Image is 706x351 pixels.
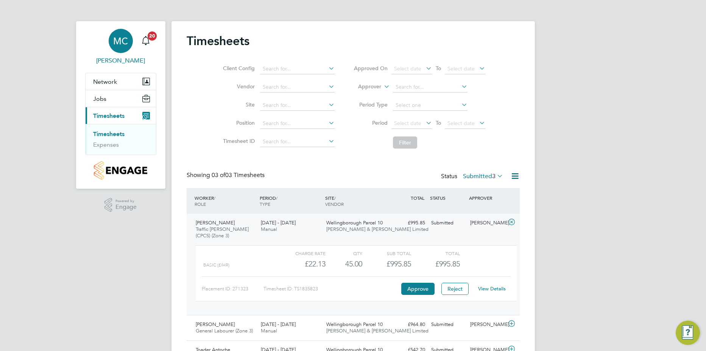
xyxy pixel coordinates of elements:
[492,172,496,180] span: 3
[115,204,137,210] span: Engage
[441,283,469,295] button: Reject
[196,226,249,239] span: Traffic [PERSON_NAME] (CPCS) (Zone 3)
[113,36,128,46] span: MC
[202,283,263,295] div: Placement ID: 271323
[389,318,428,331] div: £964.80
[261,327,277,334] span: Manual
[354,65,388,72] label: Approved On
[196,327,253,334] span: General Labourer (Zone 3)
[260,118,335,129] input: Search for...
[85,56,156,65] span: Marian Chitimus
[428,191,468,205] div: STATUS
[411,195,424,201] span: TOTAL
[221,101,255,108] label: Site
[187,171,266,179] div: Showing
[94,161,147,180] img: countryside-properties-logo-retina.png
[362,258,411,270] div: £995.85
[393,100,468,111] input: Select one
[221,65,255,72] label: Client Config
[93,112,125,119] span: Timesheets
[93,78,117,85] span: Network
[104,198,137,212] a: Powered byEngage
[467,217,507,229] div: [PERSON_NAME]
[195,201,206,207] span: ROLE
[86,124,156,155] div: Timesheets
[221,119,255,126] label: Position
[347,83,381,91] label: Approver
[323,191,389,211] div: SITE
[433,63,443,73] span: To
[393,82,468,92] input: Search for...
[76,21,165,189] nav: Main navigation
[362,249,411,258] div: Sub Total
[394,65,421,72] span: Select date
[263,283,399,295] div: Timesheet ID: TS1835823
[212,171,265,179] span: 03 Timesheets
[325,201,344,207] span: VENDOR
[447,65,475,72] span: Select date
[428,217,468,229] div: Submitted
[393,136,417,149] button: Filter
[326,321,383,327] span: Wellingborough Parcel 10
[467,318,507,331] div: [PERSON_NAME]
[196,321,235,327] span: [PERSON_NAME]
[326,258,362,270] div: 45.00
[334,195,336,201] span: /
[276,195,277,201] span: /
[148,31,157,41] span: 20
[428,318,468,331] div: Submitted
[187,33,249,49] h2: Timesheets
[401,283,435,295] button: Approve
[221,138,255,144] label: Timesheet ID
[85,29,156,65] a: MC[PERSON_NAME]
[411,249,460,258] div: Total
[212,171,225,179] span: 03 of
[478,285,506,292] a: View Details
[115,198,137,204] span: Powered by
[260,100,335,111] input: Search for...
[326,226,429,232] span: [PERSON_NAME] & [PERSON_NAME] Limited
[326,327,429,334] span: [PERSON_NAME] & [PERSON_NAME] Limited
[326,219,383,226] span: Wellingborough Parcel 10
[260,82,335,92] input: Search for...
[86,107,156,124] button: Timesheets
[433,118,443,128] span: To
[441,171,505,182] div: Status
[389,217,428,229] div: £995.85
[203,262,229,268] span: Basic (£/HR)
[85,161,156,180] a: Go to home page
[354,101,388,108] label: Period Type
[276,249,325,258] div: Charge rate
[221,83,255,90] label: Vendor
[86,90,156,107] button: Jobs
[261,321,296,327] span: [DATE] - [DATE]
[93,141,119,148] a: Expenses
[354,119,388,126] label: Period
[676,321,700,345] button: Engage Resource Center
[435,259,460,268] span: £995.85
[214,195,215,201] span: /
[260,201,270,207] span: TYPE
[260,64,335,74] input: Search for...
[467,191,507,205] div: APPROVER
[261,219,296,226] span: [DATE] - [DATE]
[447,120,475,127] span: Select date
[196,219,235,226] span: [PERSON_NAME]
[93,95,106,102] span: Jobs
[276,258,325,270] div: £22.13
[93,130,125,138] a: Timesheets
[463,172,503,180] label: Submitted
[86,73,156,90] button: Network
[260,136,335,147] input: Search for...
[258,191,323,211] div: PERIOD
[261,226,277,232] span: Manual
[138,29,153,53] a: 20
[193,191,258,211] div: WORKER
[394,120,421,127] span: Select date
[326,249,362,258] div: QTY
